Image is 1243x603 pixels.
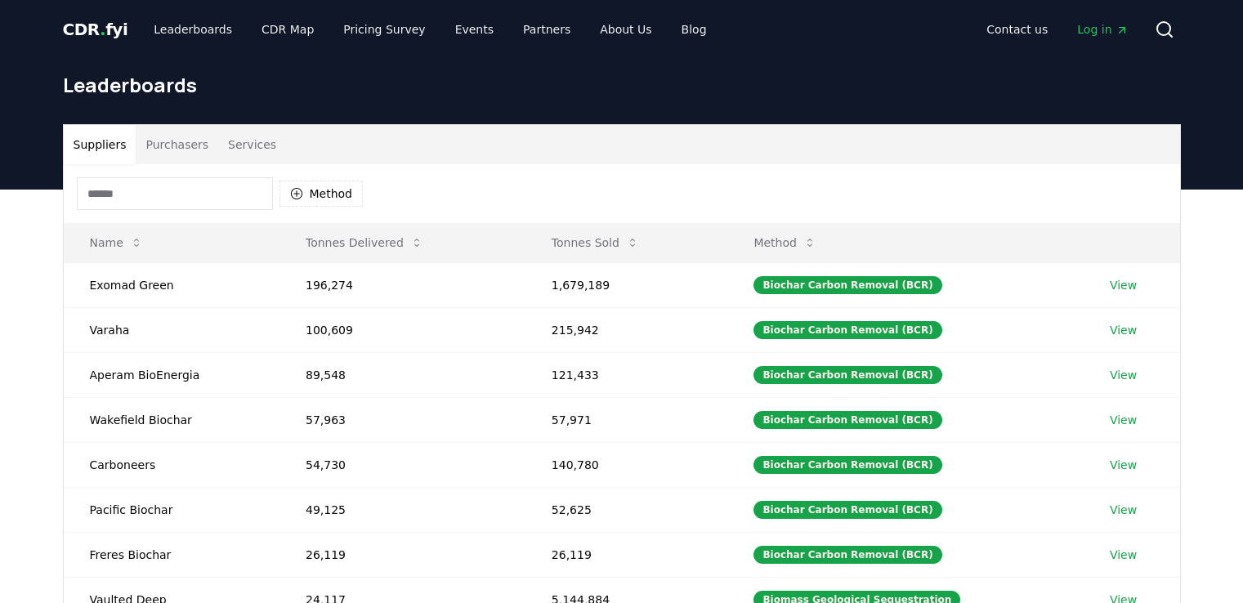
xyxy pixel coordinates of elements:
[510,15,583,44] a: Partners
[100,20,105,39] span: .
[279,442,525,487] td: 54,730
[525,352,728,397] td: 121,433
[753,501,941,519] div: Biochar Carbon Removal (BCR)
[141,15,719,44] nav: Main
[330,15,438,44] a: Pricing Survey
[587,15,664,44] a: About Us
[63,18,128,41] a: CDR.fyi
[279,532,525,577] td: 26,119
[1110,367,1137,383] a: View
[442,15,507,44] a: Events
[1110,412,1137,428] a: View
[64,532,279,577] td: Freres Biochar
[293,226,436,259] button: Tonnes Delivered
[64,487,279,532] td: Pacific Biochar
[1110,322,1137,338] a: View
[279,181,364,207] button: Method
[279,487,525,532] td: 49,125
[64,262,279,307] td: Exomad Green
[753,546,941,564] div: Biochar Carbon Removal (BCR)
[1110,277,1137,293] a: View
[753,321,941,339] div: Biochar Carbon Removal (BCR)
[753,366,941,384] div: Biochar Carbon Removal (BCR)
[279,352,525,397] td: 89,548
[77,226,156,259] button: Name
[525,307,728,352] td: 215,942
[753,456,941,474] div: Biochar Carbon Removal (BCR)
[668,15,720,44] a: Blog
[525,442,728,487] td: 140,780
[539,226,652,259] button: Tonnes Sold
[279,397,525,442] td: 57,963
[218,125,286,164] button: Services
[1110,547,1137,563] a: View
[64,125,136,164] button: Suppliers
[64,307,279,352] td: Varaha
[279,307,525,352] td: 100,609
[525,262,728,307] td: 1,679,189
[136,125,218,164] button: Purchasers
[1110,457,1137,473] a: View
[525,532,728,577] td: 26,119
[1110,502,1137,518] a: View
[1064,15,1141,44] a: Log in
[64,442,279,487] td: Carboneers
[973,15,1141,44] nav: Main
[63,20,128,39] span: CDR fyi
[525,397,728,442] td: 57,971
[753,411,941,429] div: Biochar Carbon Removal (BCR)
[973,15,1061,44] a: Contact us
[740,226,829,259] button: Method
[1077,21,1128,38] span: Log in
[64,397,279,442] td: Wakefield Biochar
[525,487,728,532] td: 52,625
[753,276,941,294] div: Biochar Carbon Removal (BCR)
[63,72,1181,98] h1: Leaderboards
[64,352,279,397] td: Aperam BioEnergia
[279,262,525,307] td: 196,274
[248,15,327,44] a: CDR Map
[141,15,245,44] a: Leaderboards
